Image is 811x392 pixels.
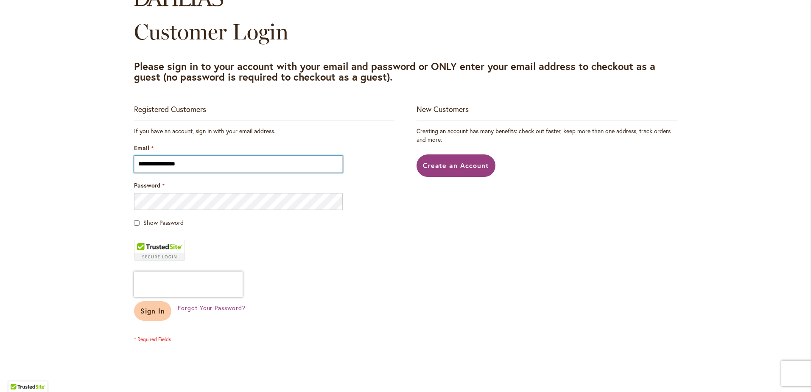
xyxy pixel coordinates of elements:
[134,272,243,297] iframe: reCAPTCHA
[134,59,655,84] strong: Please sign in to your account with your email and password or ONLY enter your email address to c...
[417,154,496,177] a: Create an Account
[134,181,160,189] span: Password
[143,218,184,227] span: Show Password
[417,104,469,114] strong: New Customers
[134,301,171,321] button: Sign In
[6,362,30,386] iframe: Launch Accessibility Center
[134,18,288,45] span: Customer Login
[134,127,394,135] div: If you have an account, sign in with your email address.
[417,127,677,144] p: Creating an account has many benefits: check out faster, keep more than one address, track orders...
[134,144,149,152] span: Email
[178,304,246,312] a: Forgot Your Password?
[423,161,489,170] span: Create an Account
[134,104,206,114] strong: Registered Customers
[134,240,185,261] div: TrustedSite Certified
[140,306,165,315] span: Sign In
